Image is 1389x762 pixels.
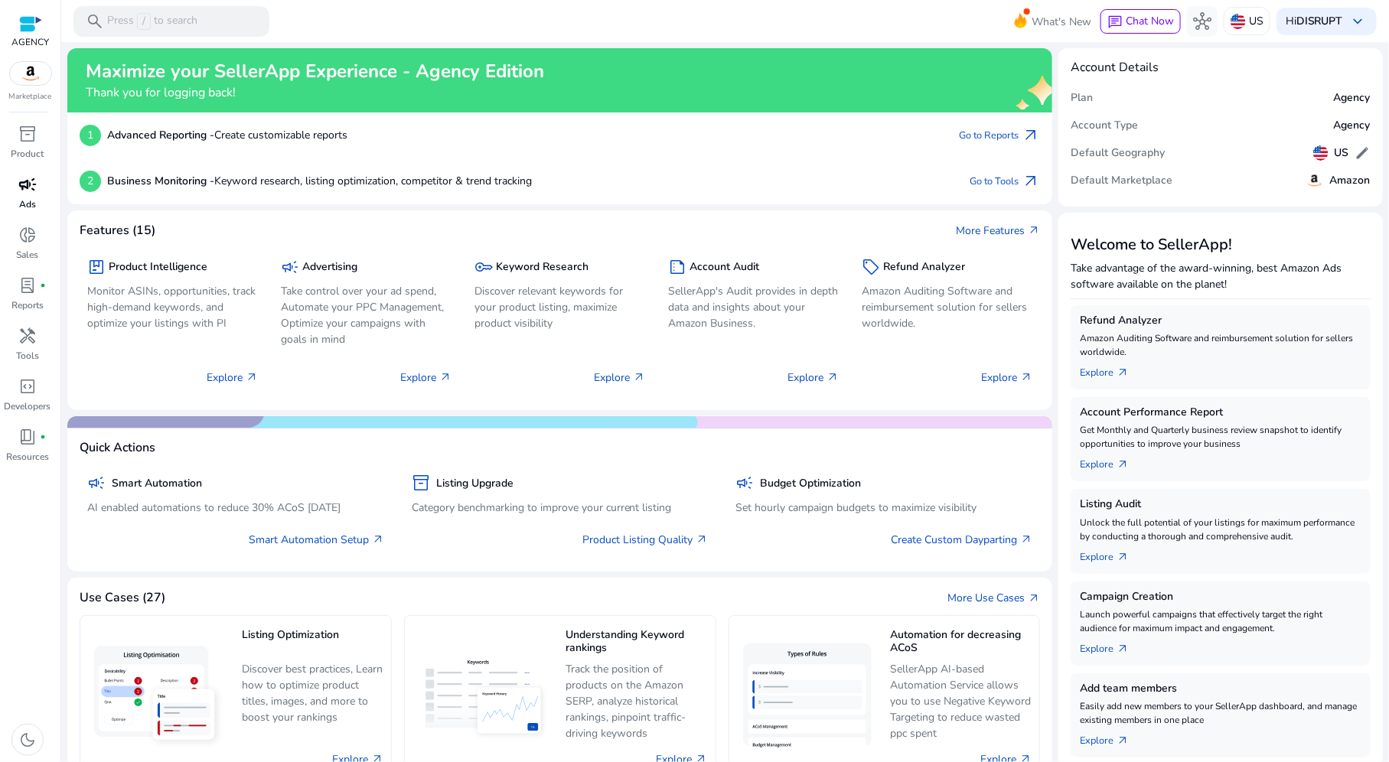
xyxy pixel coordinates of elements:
[1334,119,1371,132] h5: Agency
[827,371,839,383] span: arrow_outward
[246,371,258,383] span: arrow_outward
[1080,314,1361,327] h5: Refund Analyzer
[761,477,862,490] h5: Budget Optimization
[11,147,44,161] p: Product
[474,258,493,276] span: key
[1020,371,1032,383] span: arrow_outward
[18,226,37,244] span: donut_small
[87,500,384,516] p: AI enabled automations to reduce 30% ACoS [DATE]
[1080,359,1141,380] a: Explorearrow_outward
[970,171,1040,192] a: Go to Toolsarrow_outward
[1080,423,1361,451] p: Get Monthly and Quarterly business review snapshot to identify opportunities to improve your busi...
[862,258,880,276] span: sell
[40,434,46,440] span: fiber_manual_record
[207,370,258,386] p: Explore
[86,86,544,100] h4: Thank you for logging back!
[439,371,452,383] span: arrow_outward
[1080,607,1361,635] p: Launch powerful campaigns that effectively target the right audience for maximum impact and engag...
[1349,12,1368,31] span: keyboard_arrow_down
[412,500,709,516] p: Category benchmarking to improve your current listing
[412,649,554,747] img: Understanding Keyword rankings
[1117,643,1129,655] span: arrow_outward
[883,261,965,274] h5: Refund Analyzer
[18,175,37,194] span: campaign
[1286,16,1343,27] p: Hi
[1071,147,1165,160] h5: Default Geography
[107,173,532,189] p: Keyword research, listing optimization, competitor & trend tracking
[112,477,202,490] h5: Smart Automation
[981,370,1032,386] p: Explore
[1080,498,1361,511] h5: Listing Audit
[372,533,384,545] span: arrow_outward
[737,637,879,758] img: Automation for decreasing ACoS
[302,261,357,274] h5: Advertising
[1249,8,1263,34] p: US
[5,399,51,413] p: Developers
[668,258,686,276] span: summarize
[1080,635,1141,656] a: Explorearrow_outward
[412,474,430,492] span: inventory_2
[1117,366,1129,379] span: arrow_outward
[890,661,1032,741] p: SellerApp AI-based Automation Service allows you to use Negative Keyword Targeting to reduce wast...
[242,661,383,726] p: Discover best practices, Learn how to optimize product titles, images, and more to boost your ran...
[80,441,155,455] h4: Quick Actions
[891,532,1032,548] a: Create Custom Dayparting
[109,261,207,274] h5: Product Intelligence
[1080,682,1361,695] h5: Add team members
[1355,145,1371,161] span: edit
[40,282,46,288] span: fiber_manual_record
[956,223,1040,239] a: More Featuresarrow_outward
[594,370,645,386] p: Explore
[1117,551,1129,563] span: arrow_outward
[890,629,1032,656] h5: Automation for decreasing ACoS
[281,258,299,276] span: campaign
[496,261,589,274] h5: Keyword Research
[1193,12,1211,31] span: hub
[107,13,197,30] p: Press to search
[736,474,755,492] span: campaign
[959,125,1040,146] a: Go to Reportsarrow_outward
[10,62,51,85] img: amazon.svg
[18,731,37,749] span: dark_mode
[107,174,214,188] b: Business Monitoring -
[400,370,452,386] p: Explore
[690,261,759,274] h5: Account Audit
[19,197,36,211] p: Ads
[18,377,37,396] span: code_blocks
[1080,406,1361,419] h5: Account Performance Report
[787,370,839,386] p: Explore
[1313,145,1329,161] img: us.svg
[18,327,37,345] span: handyman
[474,283,645,331] p: Discover relevant keywords for your product listing, maximize product visibility
[249,532,384,548] a: Smart Automation Setup
[1020,533,1032,545] span: arrow_outward
[1028,592,1040,604] span: arrow_outward
[242,629,383,656] h5: Listing Optimization
[1071,174,1172,187] h5: Default Marketplace
[1032,8,1091,35] span: What's New
[696,533,709,545] span: arrow_outward
[107,127,347,143] p: Create customizable reports
[11,35,49,49] p: AGENCY
[17,248,39,262] p: Sales
[1080,699,1361,727] p: Easily add new members to your SellerApp dashboard, and manage existing members in one place
[1100,9,1181,34] button: chatChat Now
[1028,224,1040,236] span: arrow_outward
[1080,727,1141,748] a: Explorearrow_outward
[1080,331,1361,359] p: Amazon Auditing Software and reimbursement solution for sellers worldwide.
[862,283,1032,331] p: Amazon Auditing Software and reimbursement solution for sellers worldwide.
[1022,172,1040,190] span: arrow_outward
[1117,458,1129,471] span: arrow_outward
[80,591,165,605] h4: Use Cases (27)
[1071,92,1093,105] h5: Plan
[1306,171,1324,190] img: amazon.svg
[80,125,101,146] p: 1
[1107,15,1123,30] span: chat
[9,91,52,103] p: Marketplace
[1126,14,1174,28] span: Chat Now
[668,283,839,331] p: SellerApp's Audit provides in depth data and insights about your Amazon Business.
[1071,119,1138,132] h5: Account Type
[87,258,106,276] span: package
[1080,543,1141,565] a: Explorearrow_outward
[1330,174,1371,187] h5: Amazon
